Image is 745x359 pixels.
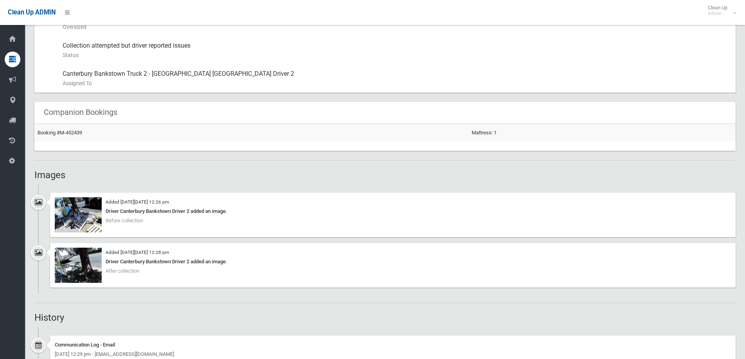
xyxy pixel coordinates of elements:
small: Assigned To [63,79,729,88]
header: Companion Bookings [34,105,127,120]
a: Booking #M-452439 [38,130,82,136]
h2: Images [34,170,736,180]
img: 2025-10-1412.26.057971046336337665260.jpg [55,197,102,232]
div: [DATE] 12:29 pm - [EMAIL_ADDRESS][DOMAIN_NAME] [55,350,731,359]
small: Added [DATE][DATE] 12:26 pm [106,199,169,205]
small: Oversized [63,22,729,32]
span: Before collection [106,218,143,223]
div: Canterbury Bankstown Truck 2 - [GEOGRAPHIC_DATA] [GEOGRAPHIC_DATA] Driver 2 [63,64,729,93]
small: Status [63,50,729,60]
h2: History [34,313,736,323]
div: Driver Canterbury Bankstown Driver 2 added an image. [55,207,731,216]
span: After collection [106,268,139,274]
img: 2025-10-1412.28.302258460656017211261.jpg [55,248,102,283]
div: Collection attempted but driver reported issues [63,36,729,64]
div: Communication Log - Email [55,340,731,350]
span: Clean Up [704,5,735,16]
div: Driver Canterbury Bankstown Driver 2 added an image. [55,257,731,266]
td: Mattress: 1 [469,124,736,141]
small: Added [DATE][DATE] 12:28 pm [106,250,169,255]
small: Admin [708,11,727,16]
span: Clean Up ADMIN [8,9,56,16]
